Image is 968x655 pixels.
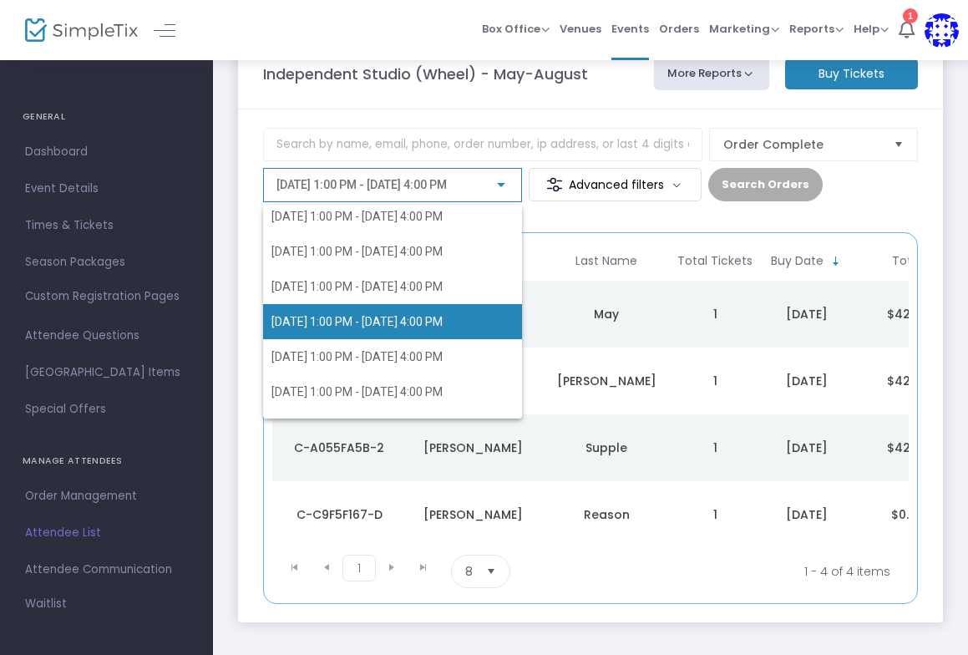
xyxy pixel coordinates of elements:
span: [DATE] 1:00 PM - [DATE] 4:00 PM [271,350,443,363]
span: [DATE] 1:00 PM - [DATE] 4:00 PM [271,280,443,293]
span: [DATE] 1:00 PM - [DATE] 4:00 PM [271,315,443,328]
span: [DATE] 1:00 PM - [DATE] 4:00 PM [271,385,443,399]
span: [DATE] 1:00 PM - [DATE] 4:00 PM [271,245,443,258]
span: [DATE] 1:00 PM - [DATE] 4:00 PM [271,210,443,223]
